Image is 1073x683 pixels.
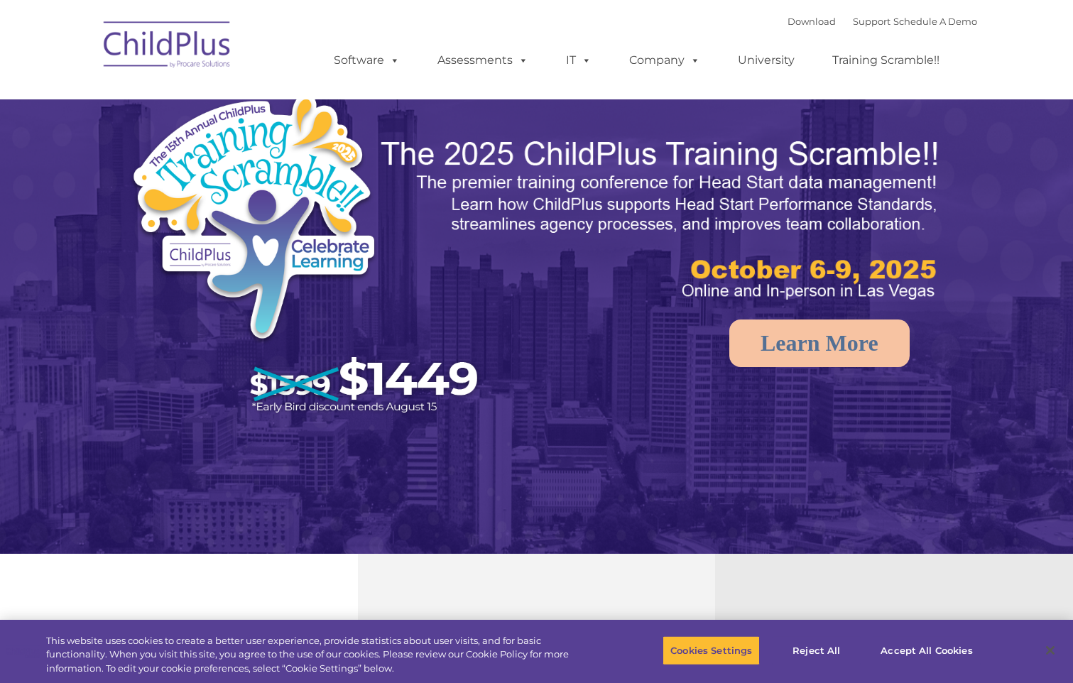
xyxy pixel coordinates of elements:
[552,46,606,75] a: IT
[197,152,258,163] span: Phone number
[615,46,714,75] a: Company
[788,16,977,27] font: |
[853,16,890,27] a: Support
[423,46,543,75] a: Assessments
[893,16,977,27] a: Schedule A Demo
[663,635,760,665] button: Cookies Settings
[197,94,241,104] span: Last name
[320,46,414,75] a: Software
[1035,635,1066,666] button: Close
[724,46,809,75] a: University
[818,46,954,75] a: Training Scramble!!
[772,635,861,665] button: Reject All
[729,319,910,367] a: Learn More
[788,16,836,27] a: Download
[97,11,239,82] img: ChildPlus by Procare Solutions
[46,634,590,676] div: This website uses cookies to create a better user experience, provide statistics about user visit...
[873,635,980,665] button: Accept All Cookies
